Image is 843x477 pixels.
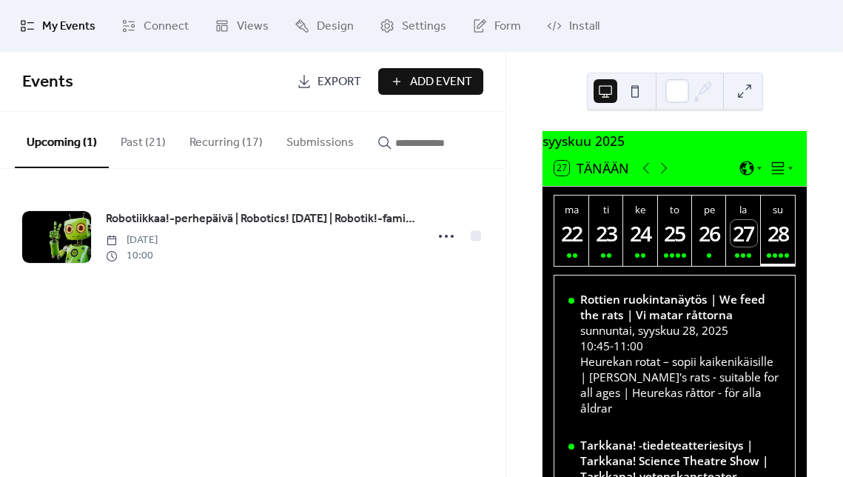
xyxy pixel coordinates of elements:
[106,248,158,264] span: 10:00
[106,210,417,228] span: Robotiikkaa!-perhepäivä | Robotics! [DATE] | Robotik!-familjedag
[9,6,107,46] a: My Events
[662,220,689,247] div: 25
[765,220,792,247] div: 28
[110,6,200,46] a: Connect
[204,6,280,46] a: Views
[580,323,781,338] div: sunnuntai, syyskuu 28, 2025
[109,112,178,167] button: Past (21)
[318,73,361,91] span: Export
[662,203,688,216] div: to
[628,220,654,247] div: 24
[106,210,417,229] a: Robotiikkaa!-perhepäivä | Robotics! [DATE] | Robotik!-familjedag
[286,68,372,95] a: Export
[610,338,614,354] span: -
[623,196,657,266] button: ke24
[589,196,623,266] button: ti23
[696,220,723,247] div: 26
[494,18,521,36] span: Form
[543,131,807,150] div: syyskuu 2025
[549,157,634,179] button: 27Tänään
[554,196,588,266] button: ma22
[106,233,158,248] span: [DATE]
[580,338,610,354] span: 10:45
[15,112,109,168] button: Upcoming (1)
[410,73,472,91] span: Add Event
[614,338,643,354] span: 11:00
[559,203,584,216] div: ma
[42,18,95,36] span: My Events
[580,354,781,416] div: Heurekan rotat – sopii kaikenikäisille | [PERSON_NAME]'s rats - suitable for all ages | Heurekas ...
[692,196,726,266] button: pe26
[658,196,692,266] button: to25
[22,66,73,99] span: Events
[378,68,483,95] button: Add Event
[178,112,275,167] button: Recurring (17)
[726,196,760,266] button: la27
[761,196,795,266] button: su28
[765,203,790,216] div: su
[559,220,585,247] div: 22
[731,220,757,247] div: 27
[144,18,189,36] span: Connect
[402,18,446,36] span: Settings
[731,203,756,216] div: la
[696,203,722,216] div: pe
[594,203,619,216] div: ti
[594,220,620,247] div: 23
[317,18,354,36] span: Design
[461,6,532,46] a: Form
[580,292,781,323] div: Rottien ruokintanäytös | We feed the rats | Vi matar råttorna
[536,6,611,46] a: Install
[628,203,653,216] div: ke
[237,18,269,36] span: Views
[275,112,366,167] button: Submissions
[283,6,365,46] a: Design
[369,6,457,46] a: Settings
[569,18,599,36] span: Install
